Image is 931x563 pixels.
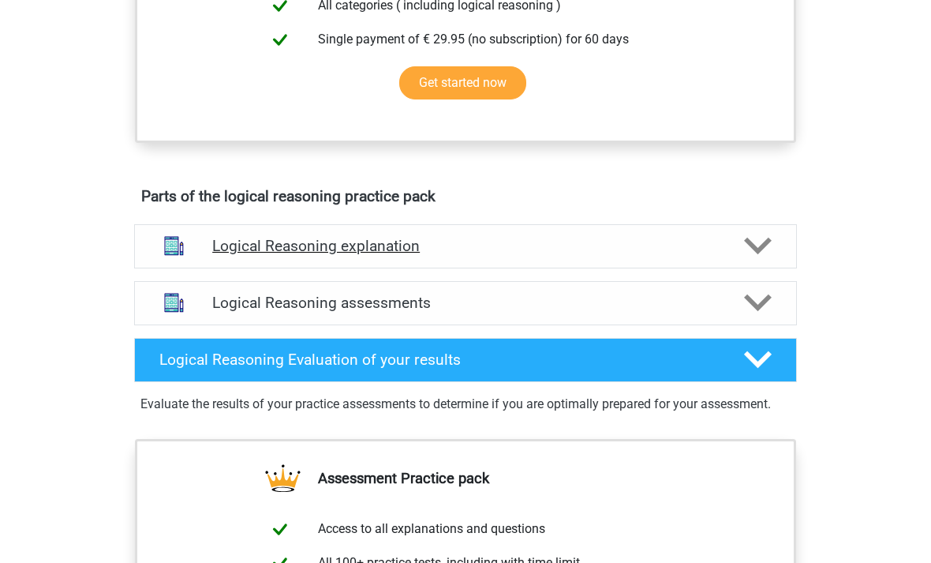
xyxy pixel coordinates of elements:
h4: Logical Reasoning assessments [212,294,719,312]
a: assessments Logical Reasoning assessments [128,281,803,325]
a: explanations Logical Reasoning explanation [128,224,803,268]
h4: Logical Reasoning Evaluation of your results [159,351,719,369]
p: Evaluate the results of your practice assessments to determine if you are optimally prepared for ... [140,395,791,414]
h4: Parts of the logical reasoning practice pack [141,187,790,205]
img: logical reasoning explanations [154,226,194,266]
img: logical reasoning assessments [154,283,194,323]
a: Logical Reasoning Evaluation of your results [128,338,803,382]
a: Get started now [399,66,526,99]
h4: Logical Reasoning explanation [212,237,719,255]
